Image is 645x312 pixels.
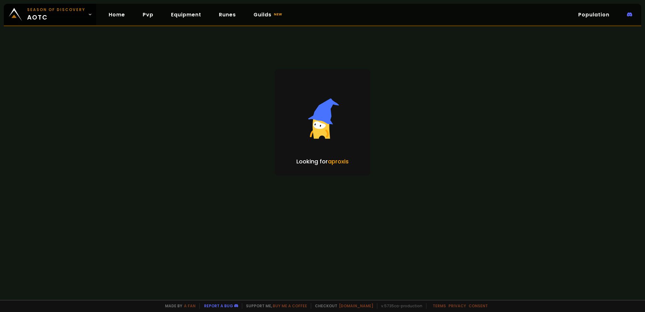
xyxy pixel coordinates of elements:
[573,8,614,21] a: Population
[296,157,349,166] p: Looking for
[339,303,373,309] a: [DOMAIN_NAME]
[214,8,241,21] a: Runes
[138,8,158,21] a: Pvp
[328,157,349,165] span: aproxis
[248,8,288,21] a: Guildsnew
[104,8,130,21] a: Home
[273,303,307,309] a: Buy me a coffee
[204,303,233,309] a: Report a bug
[184,303,196,309] a: a fan
[166,8,206,21] a: Equipment
[242,303,307,309] span: Support me,
[433,303,446,309] a: Terms
[27,7,85,22] span: aotc
[4,4,96,25] a: Season of Discoveryaotc
[377,303,422,309] span: v. 5735ca - production
[27,7,85,13] small: Season of Discovery
[469,303,488,309] a: Consent
[448,303,466,309] a: Privacy
[273,11,283,18] small: new
[161,303,196,309] span: Made by
[311,303,373,309] span: Checkout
